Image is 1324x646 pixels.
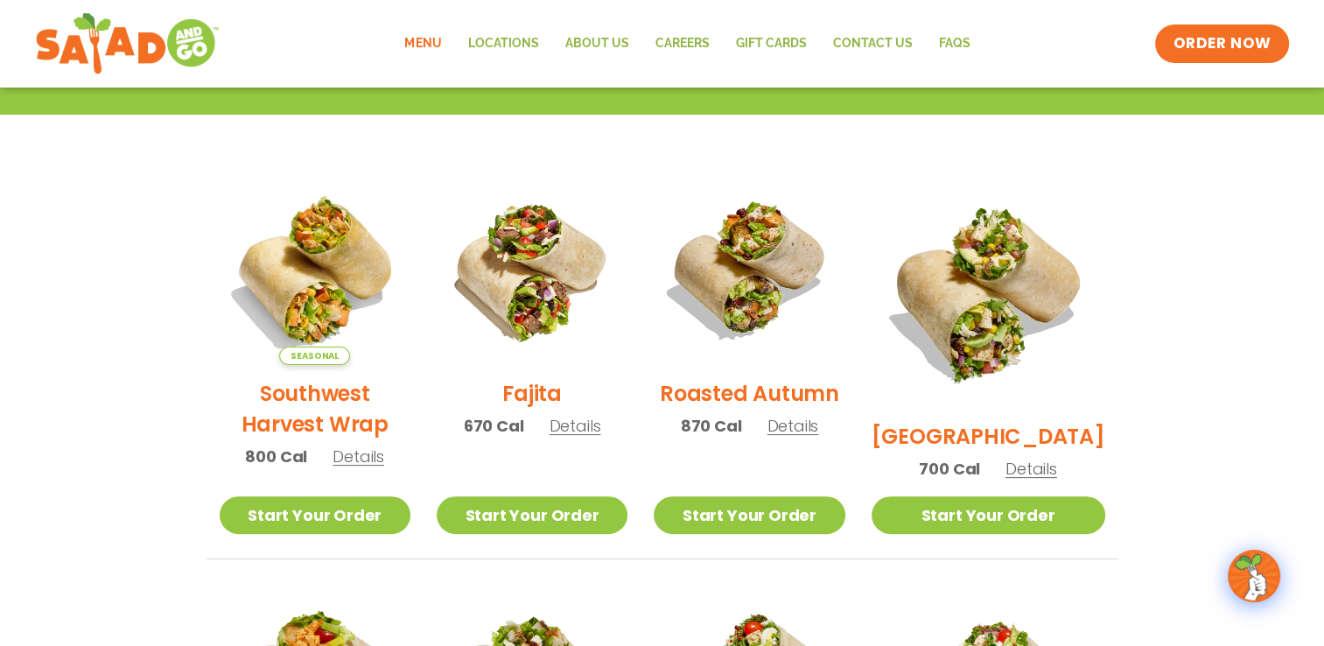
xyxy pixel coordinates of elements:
a: ORDER NOW [1155,25,1288,63]
span: Details [550,415,601,437]
img: Product photo for Fajita Wrap [437,174,627,365]
img: Product photo for Southwest Harvest Wrap [220,174,410,365]
a: Start Your Order [220,496,410,534]
a: Start Your Order [872,496,1105,534]
span: Seasonal [279,347,350,365]
span: 670 Cal [464,414,524,438]
img: Product photo for Roasted Autumn Wrap [654,174,844,365]
span: ORDER NOW [1173,33,1271,54]
a: Start Your Order [654,496,844,534]
h2: Fajita [502,378,562,409]
span: Details [1005,458,1057,480]
span: Details [767,415,818,437]
h2: [GEOGRAPHIC_DATA] [872,421,1105,452]
nav: Menu [391,24,983,64]
a: Start Your Order [437,496,627,534]
span: 700 Cal [919,457,980,481]
a: GIFT CARDS [722,24,819,64]
img: Product photo for BBQ Ranch Wrap [872,174,1105,408]
a: Careers [641,24,722,64]
span: Details [333,446,384,467]
a: Menu [391,24,454,64]
a: Locations [454,24,551,64]
a: Contact Us [819,24,925,64]
a: FAQs [925,24,983,64]
span: 870 Cal [681,414,742,438]
a: About Us [551,24,641,64]
img: new-SAG-logo-768×292 [35,9,220,79]
img: wpChatIcon [1229,551,1278,600]
span: 800 Cal [245,445,307,468]
h2: Roasted Autumn [660,378,839,409]
h2: Southwest Harvest Wrap [220,378,410,439]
